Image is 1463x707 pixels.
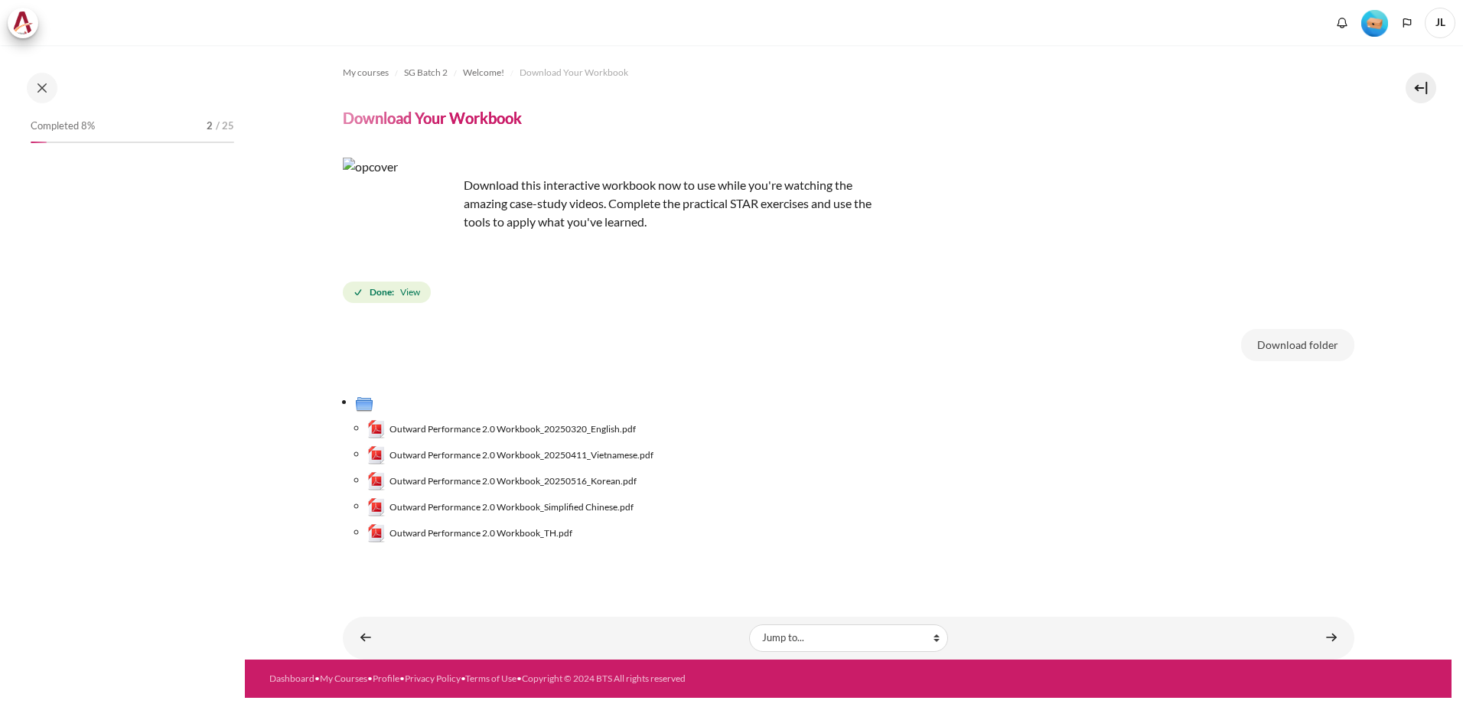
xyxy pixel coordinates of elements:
a: Outward Performance 2.0 Workbook_20250411_Vietnamese.pdfOutward Performance 2.0 Workbook_20250411... [367,446,654,464]
div: 8% [31,142,47,143]
img: Level #1 [1361,10,1388,37]
p: Download this interactive workbook now to use while you're watching the amazing case-study videos... [343,158,878,231]
strong: Done: [370,285,394,299]
nav: Navigation bar [343,60,1354,85]
img: Outward Performance 2.0 Workbook_Simplified Chinese.pdf [367,498,386,516]
img: Architeck [12,11,34,34]
a: Outward Performance 2.0 Workbook_20250320_English.pdfOutward Performance 2.0 Workbook_20250320_En... [367,420,637,438]
span: Outward Performance 2.0 Workbook_TH.pdf [389,526,572,540]
a: ◄ Mindset Survey: Where am I? [350,623,381,653]
div: • • • • • [269,672,914,686]
span: 2 [207,119,213,134]
img: opcover [343,158,458,272]
span: JL [1425,8,1455,38]
a: Privacy Policy [405,673,461,684]
button: Languages [1396,11,1419,34]
span: My courses [343,66,389,80]
img: Outward Performance 2.0 Workbook_20250320_English.pdf [367,420,386,438]
a: Level #1 [1355,8,1394,37]
span: Outward Performance 2.0 Workbook_20250516_Korean.pdf [389,474,637,488]
a: My Courses [320,673,367,684]
a: Dashboard [269,673,314,684]
a: Outward Performance 2.0 Workbook_Simplified Chinese.pdfOutward Performance 2.0 Workbook_Simplifie... [367,498,634,516]
a: Outward Performance 2.0 Workbook_TH.pdfOutward Performance 2.0 Workbook_TH.pdf [367,524,573,542]
span: Outward Performance 2.0 Workbook_20250320_English.pdf [389,422,636,436]
a: Welcome! [463,64,504,82]
span: View [400,285,420,299]
span: Outward Performance 2.0 Workbook_20250411_Vietnamese.pdf [389,448,653,462]
button: Download folder [1241,329,1354,361]
div: Completion requirements for Download Your Workbook [343,279,434,306]
div: Show notification window with no new notifications [1331,11,1354,34]
h4: Download Your Workbook [343,108,522,128]
div: Level #1 [1361,8,1388,37]
span: Outward Performance 2.0 Workbook_Simplified Chinese.pdf [389,500,634,514]
a: Download Your Workbook [520,64,628,82]
a: Terms of Use [465,673,516,684]
section: Content [245,45,1452,660]
a: SG Batch 2 [404,64,448,82]
a: My courses [343,64,389,82]
a: Outward Performance 2.0 Workbook_20250516_Korean.pdfOutward Performance 2.0 Workbook_20250516_Kor... [367,472,637,490]
span: SG Batch 2 [404,66,448,80]
a: Copyright © 2024 BTS All rights reserved [522,673,686,684]
img: Outward Performance 2.0 Workbook_20250516_Korean.pdf [367,472,386,490]
span: Welcome! [463,66,504,80]
img: Outward Performance 2.0 Workbook_TH.pdf [367,524,386,542]
a: Profile [373,673,399,684]
span: Completed 8% [31,119,95,134]
span: / 25 [216,119,234,134]
a: Your Most Important "Faces & Places" ► [1316,623,1347,653]
a: Architeck Architeck [8,8,46,38]
span: Download Your Workbook [520,66,628,80]
img: Outward Performance 2.0 Workbook_20250411_Vietnamese.pdf [367,446,386,464]
a: User menu [1425,8,1455,38]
